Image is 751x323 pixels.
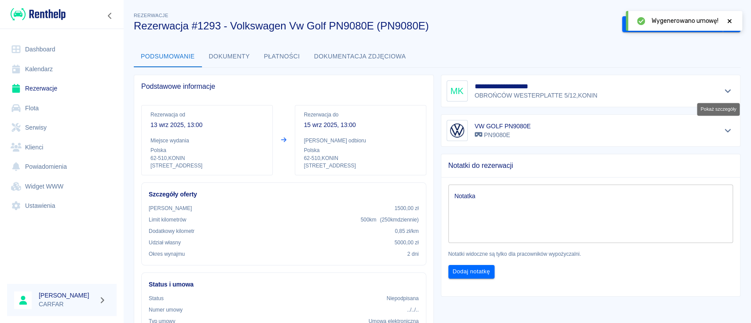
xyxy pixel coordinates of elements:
[652,16,718,25] span: Wygenerowano umowę!
[7,196,117,216] a: Ustawienia
[7,118,117,138] a: Serwisy
[304,154,417,162] p: 62-510 , KONIN
[202,46,257,67] button: Dokumenty
[407,250,419,258] p: 2 dni
[7,40,117,59] a: Dashboard
[475,122,531,131] h6: VW GOLF PN9080E
[150,162,264,170] p: [STREET_ADDRESS]
[448,250,733,258] p: Notatki widoczne są tylko dla pracowników wypożyczalni.
[721,124,735,137] button: Pokaż szczegóły
[7,177,117,196] a: Widget WWW
[448,161,733,170] span: Notatki do rezerwacji
[39,300,95,309] p: CARFAR
[141,82,426,91] span: Podstawowe informacje
[149,250,185,258] p: Okres wynajmu
[448,265,495,279] button: Dodaj notatkę
[150,137,264,145] p: Miejsce wydania
[475,131,531,140] p: PN9080E
[395,204,419,212] p: 1500,00 zł
[149,204,192,212] p: [PERSON_NAME]
[380,217,418,223] span: ( 250 km dziennie )
[721,85,735,97] button: Pokaż szczegóły
[475,91,599,100] p: OBROŃCÓW WESTERPLATTE 5/12 , KONIN
[304,146,417,154] p: Polska
[39,291,95,300] h6: [PERSON_NAME]
[304,137,417,145] p: [PERSON_NAME] odbioru
[257,46,307,67] button: Płatności
[361,216,419,224] p: 500 km
[150,111,264,119] p: Rezerwacja od
[407,306,418,314] p: ../../..
[134,20,615,32] h3: Rezerwacja #1293 - Volkswagen Vw Golf PN9080E (PN9080E)
[149,216,186,224] p: Limit kilometrów
[7,79,117,98] a: Rezerwacje
[149,294,164,302] p: Status
[150,146,264,154] p: Polska
[7,59,117,79] a: Kalendarz
[11,7,66,22] img: Renthelp logo
[304,111,417,119] p: Rezerwacja do
[149,227,194,235] p: Dodatkowy kilometr
[395,227,418,235] p: 0,85 zł /km
[134,46,202,67] button: Podsumowanie
[7,138,117,157] a: Klienci
[149,190,419,199] h6: Szczegóły oferty
[448,122,466,139] img: Image
[134,13,168,18] span: Rezerwacje
[7,157,117,177] a: Powiadomienia
[149,306,183,314] p: Numer umowy
[395,239,419,247] p: 5000,00 zł
[304,162,417,170] p: [STREET_ADDRESS]
[150,120,264,130] p: 13 wrz 2025, 13:00
[622,16,723,33] button: Podpisz umowę elektroniczną
[149,239,181,247] p: Udział własny
[447,80,468,102] div: MK
[697,103,740,116] div: Pokaż szczegóły
[150,154,264,162] p: 62-510 , KONIN
[304,120,417,130] p: 15 wrz 2025, 13:00
[307,46,413,67] button: Dokumentacja zdjęciowa
[103,10,117,22] button: Zwiń nawigację
[7,7,66,22] a: Renthelp logo
[7,98,117,118] a: Flota
[387,294,419,302] p: Niepodpisana
[149,280,419,289] h6: Status i umowa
